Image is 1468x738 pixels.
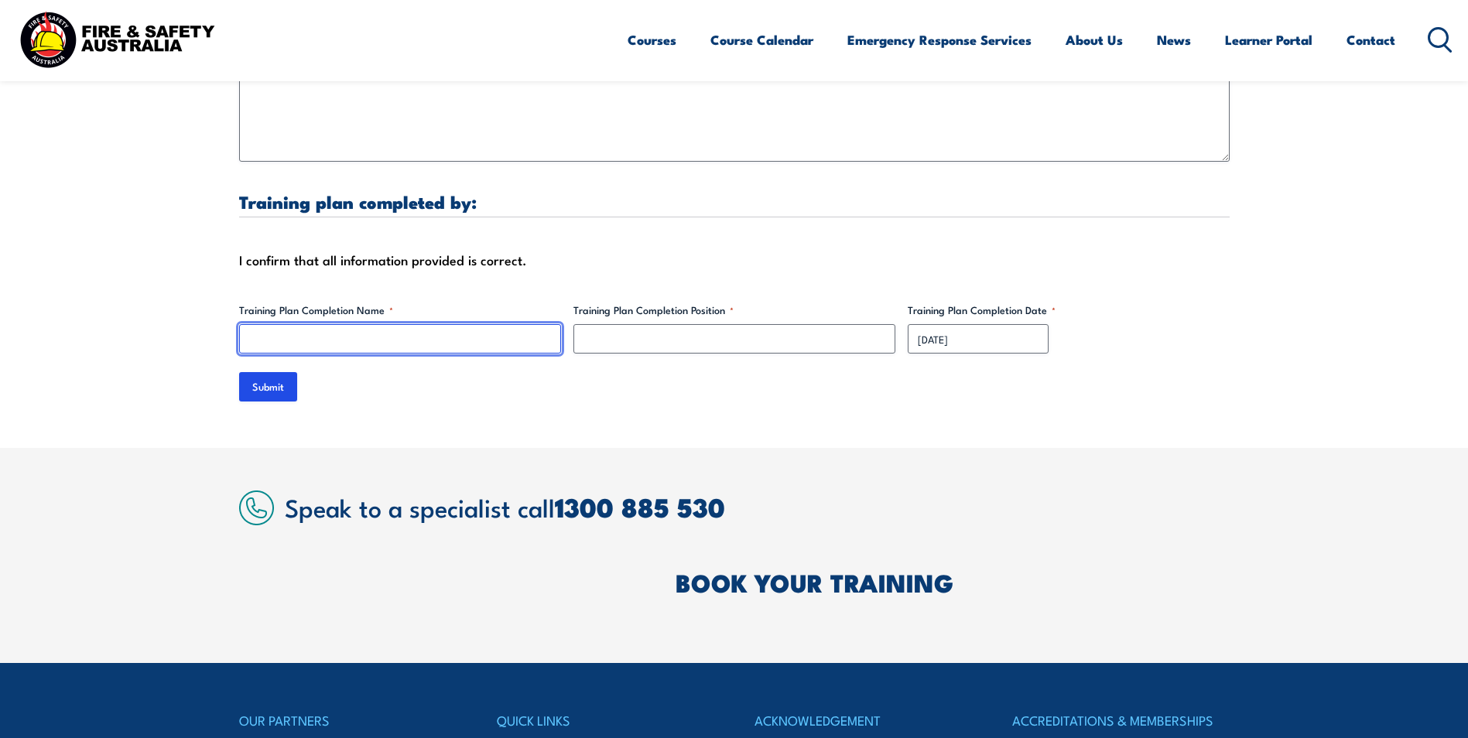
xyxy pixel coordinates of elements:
div: I confirm that all information provided is correct. [239,248,1230,272]
h4: ACCREDITATIONS & MEMBERSHIPS [1012,709,1229,731]
h2: Speak to a specialist call [285,493,1230,521]
h3: Training plan completed by: [239,193,1230,210]
a: Learner Portal [1225,19,1312,60]
label: Training Plan Completion Date [908,302,1230,318]
input: dd/mm/yyyy [908,324,1049,354]
a: Contact [1347,19,1395,60]
h2: BOOK YOUR TRAINING [676,571,1230,593]
a: 1300 885 530 [555,486,725,527]
a: Courses [628,19,676,60]
a: Course Calendar [710,19,813,60]
input: Submit [239,372,297,401]
label: Training Plan Completion Position [573,302,895,318]
a: Emergency Response Services [847,19,1032,60]
h4: QUICK LINKS [497,709,713,731]
h4: ACKNOWLEDGEMENT [755,709,971,731]
a: About Us [1066,19,1123,60]
a: News [1157,19,1191,60]
h4: OUR PARTNERS [239,709,456,731]
label: Training Plan Completion Name [239,302,561,318]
